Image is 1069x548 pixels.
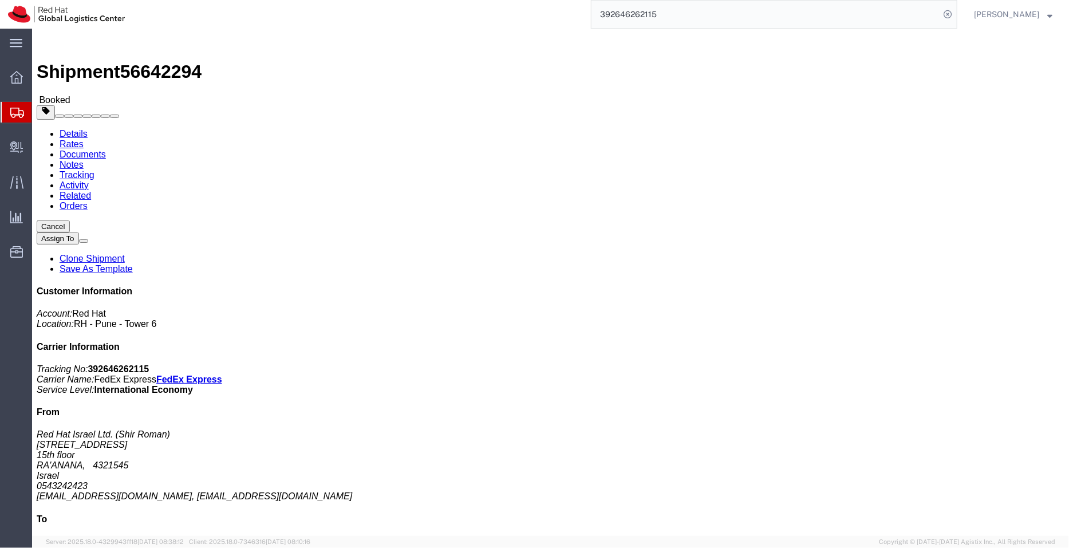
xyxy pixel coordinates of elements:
[32,29,1069,536] iframe: FS Legacy Container
[189,538,310,545] span: Client: 2025.18.0-7346316
[137,538,184,545] span: [DATE] 08:38:12
[879,537,1055,547] span: Copyright © [DATE]-[DATE] Agistix Inc., All Rights Reserved
[8,6,125,23] img: logo
[46,538,184,545] span: Server: 2025.18.0-4329943ff18
[266,538,310,545] span: [DATE] 08:10:16
[974,8,1039,21] span: Pallav Sen Gupta
[973,7,1053,21] button: [PERSON_NAME]
[591,1,940,28] input: Search for shipment number, reference number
